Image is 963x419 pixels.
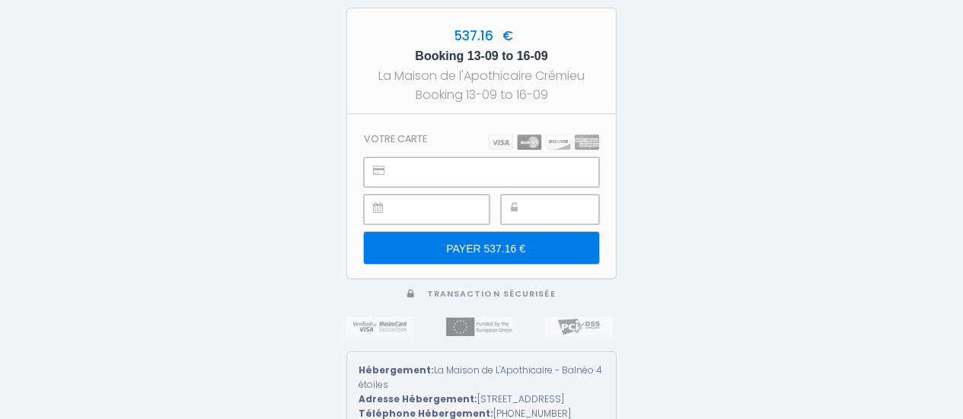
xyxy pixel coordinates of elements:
img: carts.png [489,135,599,150]
strong: Hébergement: [359,363,434,376]
input: PAYER 537.16 € [364,232,599,264]
iframe: Cadre sécurisé pour la saisie de la date d'expiration [398,195,489,224]
div: La Maison de l'Apothicaire Crémieu Booking 13-09 to 16-09 [361,66,602,104]
iframe: Cadre sécurisé pour la saisie du numéro de carte [398,158,598,186]
div: La Maison de L'Apothicaire - Balnéo 4 étoiles [359,363,604,392]
iframe: Secure payment input frame [535,195,598,224]
div: [STREET_ADDRESS] [359,392,604,407]
h5: Booking 13-09 to 16-09 [361,46,602,66]
h3: Votre carte [364,133,427,144]
strong: Adresse Hébergement: [359,392,477,405]
span: Transaction sécurisée [427,288,556,300]
span: 537.16 € [450,27,513,45]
